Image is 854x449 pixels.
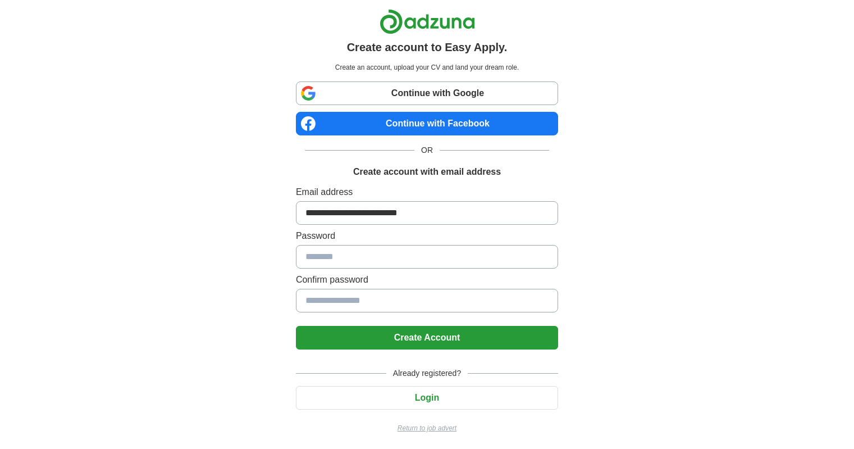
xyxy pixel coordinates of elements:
a: Continue with Google [296,81,558,105]
span: OR [414,144,440,156]
button: Create Account [296,326,558,350]
img: Adzuna logo [380,9,475,34]
span: Already registered? [386,368,468,379]
h1: Create account to Easy Apply. [347,39,508,56]
a: Continue with Facebook [296,112,558,135]
a: Login [296,393,558,402]
button: Login [296,386,558,410]
label: Email address [296,185,558,199]
label: Password [296,229,558,243]
a: Return to job advert [296,423,558,433]
p: Create an account, upload your CV and land your dream role. [298,62,556,72]
label: Confirm password [296,273,558,287]
h1: Create account with email address [353,165,501,179]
